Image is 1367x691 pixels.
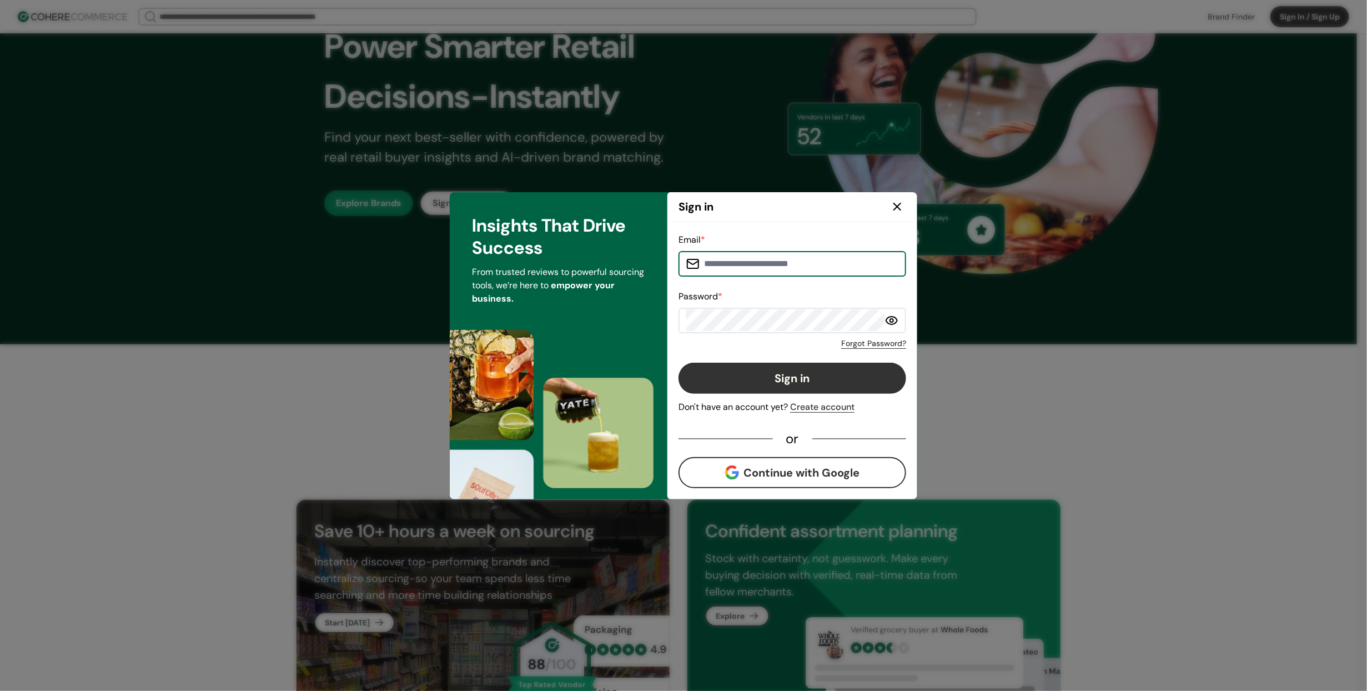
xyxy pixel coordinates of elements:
label: Password [679,291,722,302]
div: or [773,434,812,444]
div: Don't have an account yet? [679,400,906,414]
label: Email [679,234,705,246]
div: Sign in [679,198,713,215]
p: From trusted reviews to powerful sourcing tools, we’re here to [472,266,645,306]
button: Sign in [679,363,906,394]
button: Continue with Google [679,457,906,488]
a: Forgot Password? [841,338,906,349]
span: empower your business. [472,279,615,304]
div: Create account [790,400,855,414]
div: Insights That Drive Success [472,214,645,259]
